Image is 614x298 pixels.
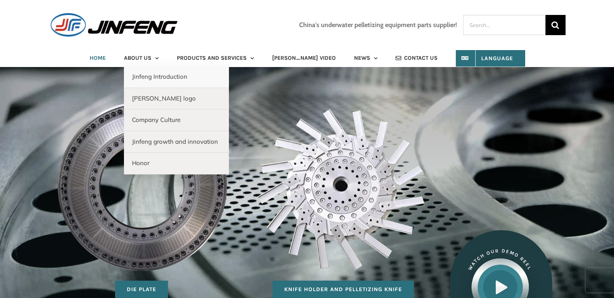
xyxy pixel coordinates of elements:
span: Honor [132,159,149,167]
span: PRODUCTS AND SERVICES [177,55,247,61]
span: HOME [90,55,106,61]
a: HOME [90,50,106,66]
span: NEWS [354,55,370,61]
a: [PERSON_NAME] VIDEO [272,50,336,66]
span: Knife Holder and Pelletizing Knife [284,286,402,293]
nav: Main Menu [49,50,566,66]
span: Company Culture [132,116,180,124]
span: [PERSON_NAME] VIDEO [272,55,336,61]
a: Jinfeng Introduction [124,66,229,88]
img: Die Plate [49,96,235,281]
a: NEWS [354,50,377,66]
input: Search... [463,15,545,35]
a: Honor [124,153,229,174]
a: ABOUT US [124,50,159,66]
span: ABOUT US [124,55,151,61]
a: landscaper-watch-video-button [436,229,566,239]
img: Pelletizing Knife [250,96,436,281]
span: Jinfeng Introduction [132,73,187,80]
a: Knife Holder and Pelletizing Knife [272,281,414,298]
a: Company Culture [124,109,229,131]
a: PRODUCTS AND SERVICES [177,50,254,66]
span: Die Plate [127,286,156,293]
input: Search [545,15,566,35]
a: [PERSON_NAME] logo [124,88,229,110]
h3: China's underwater pelletizing equipment parts supplier! [299,21,457,29]
span: [PERSON_NAME] logo [132,94,196,102]
a: Die Plate [115,281,168,298]
span: CONTACT US [404,55,438,61]
img: JINFENG Logo [49,12,179,38]
span: Jinfeng growth and innovation [132,138,218,145]
a: CONTACT US [396,50,438,66]
span: Language [467,55,513,62]
a: Jinfeng growth and innovation [124,131,229,153]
